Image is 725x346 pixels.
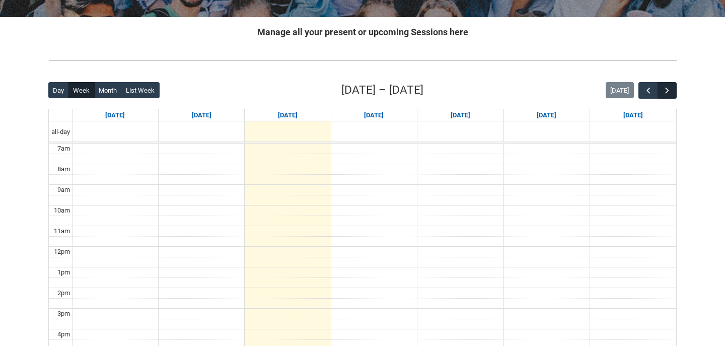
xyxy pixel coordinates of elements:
[121,82,160,98] button: List Week
[341,82,423,99] h2: [DATE] – [DATE]
[48,55,677,65] img: REDU_GREY_LINE
[55,164,72,174] div: 8am
[49,127,72,137] span: all-day
[103,109,127,121] a: Go to September 7, 2025
[621,109,645,121] a: Go to September 13, 2025
[449,109,472,121] a: Go to September 11, 2025
[606,82,634,98] button: [DATE]
[55,329,72,339] div: 4pm
[362,109,386,121] a: Go to September 10, 2025
[52,226,72,236] div: 11am
[658,82,677,99] button: Next Week
[94,82,122,98] button: Month
[276,109,300,121] a: Go to September 9, 2025
[48,25,677,39] h2: Manage all your present or upcoming Sessions here
[638,82,658,99] button: Previous Week
[190,109,213,121] a: Go to September 8, 2025
[68,82,95,98] button: Week
[55,144,72,154] div: 7am
[55,288,72,298] div: 2pm
[535,109,558,121] a: Go to September 12, 2025
[52,247,72,257] div: 12pm
[55,309,72,319] div: 3pm
[55,267,72,278] div: 1pm
[55,185,72,195] div: 9am
[52,205,72,216] div: 10am
[48,82,69,98] button: Day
